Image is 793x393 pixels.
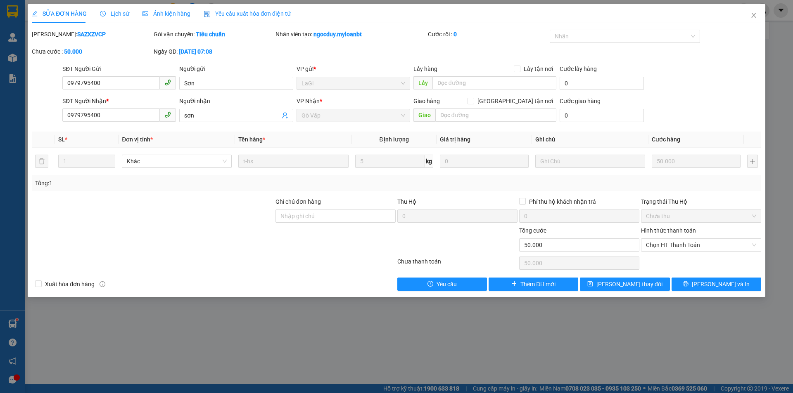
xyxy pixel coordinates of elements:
[428,30,548,39] div: Cước rồi :
[35,155,48,168] button: delete
[692,280,750,289] span: [PERSON_NAME] và In
[519,227,546,234] span: Tổng cước
[520,64,556,73] span: Lấy tận nơi
[532,132,648,148] th: Ghi chú
[154,47,274,56] div: Ngày GD:
[62,64,176,73] div: SĐT Người Gửi
[32,10,87,17] span: SỬA ĐƠN HÀNG
[154,30,274,39] div: Gói vận chuyển:
[302,109,405,122] span: Gò Vấp
[672,278,761,291] button: printer[PERSON_NAME] và In
[535,155,645,168] input: Ghi Chú
[35,179,306,188] div: Tổng: 1
[489,278,578,291] button: plusThêm ĐH mới
[282,112,288,119] span: user-add
[413,76,432,89] span: Lấy
[297,98,320,104] span: VP Nhận
[440,155,529,168] input: 0
[683,281,689,287] span: printer
[164,79,171,86] span: phone
[164,111,171,118] span: phone
[179,48,212,55] b: [DATE] 07:08
[64,48,82,55] b: 50.000
[42,280,98,289] span: Xuất hóa đơn hàng
[275,209,396,223] input: Ghi chú đơn hàng
[435,108,556,122] input: Dọc đường
[397,278,487,291] button: exclamation-circleYêu cầu
[413,66,437,72] span: Lấy hàng
[62,96,176,106] div: SĐT Người Nhận
[238,136,265,143] span: Tên hàng
[425,155,433,168] span: kg
[100,10,129,17] span: Lịch sử
[747,155,758,168] button: plus
[526,197,599,206] span: Phí thu hộ khách nhận trả
[413,98,440,104] span: Giao hàng
[396,257,518,271] div: Chưa thanh toán
[520,280,556,289] span: Thêm ĐH mới
[652,155,741,168] input: 0
[646,239,756,251] span: Chọn HT Thanh Toán
[560,109,644,122] input: Cước giao hàng
[238,155,348,168] input: VD: Bàn, Ghế
[313,31,362,38] b: ngocduy.myloanbt
[432,76,556,89] input: Dọc đường
[580,278,670,291] button: save[PERSON_NAME] thay đổi
[511,281,517,287] span: plus
[127,155,227,167] span: Khác
[179,64,293,73] div: Người gửi
[297,64,410,73] div: VP gửi
[100,281,105,287] span: info-circle
[275,30,426,39] div: Nhân viên tạo:
[204,11,210,17] img: icon
[587,281,593,287] span: save
[641,197,761,206] div: Trạng thái Thu Hộ
[275,198,321,205] label: Ghi chú đơn hàng
[32,11,38,16] span: edit
[560,98,601,104] label: Cước giao hàng
[100,11,106,16] span: clock-circle
[437,280,457,289] span: Yêu cầu
[122,136,153,143] span: Đơn vị tính
[560,77,644,90] input: Cước lấy hàng
[204,10,291,17] span: Yêu cầu xuất hóa đơn điện tử
[596,280,662,289] span: [PERSON_NAME] thay đổi
[440,136,470,143] span: Giá trị hàng
[142,11,148,16] span: picture
[750,12,757,19] span: close
[58,136,65,143] span: SL
[179,96,293,106] div: Người nhận
[32,30,152,39] div: [PERSON_NAME]:
[77,31,106,38] b: SAZXZVCP
[196,31,225,38] b: Tiêu chuẩn
[560,66,597,72] label: Cước lấy hàng
[641,227,696,234] label: Hình thức thanh toán
[397,198,416,205] span: Thu Hộ
[302,77,405,89] span: LaGi
[742,4,765,27] button: Close
[652,136,680,143] span: Cước hàng
[427,281,433,287] span: exclamation-circle
[380,136,409,143] span: Định lượng
[142,10,190,17] span: Ảnh kiện hàng
[32,47,152,56] div: Chưa cước :
[453,31,457,38] b: 0
[474,96,556,106] span: [GEOGRAPHIC_DATA] tận nơi
[646,210,756,222] span: Chưa thu
[413,108,435,122] span: Giao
